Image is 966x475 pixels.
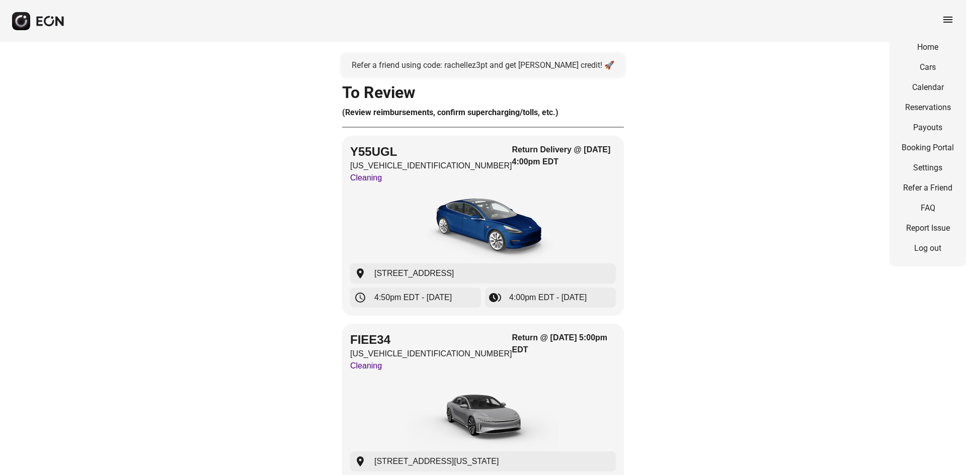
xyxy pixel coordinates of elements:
[354,292,366,304] span: schedule
[374,267,454,279] span: [STREET_ADDRESS]
[902,122,954,134] a: Payouts
[350,348,512,360] p: [US_VEHICLE_IDENTIFICATION_NUMBER]
[342,54,624,76] a: Refer a friend using code: rachellez3pt and get [PERSON_NAME] credit! 🚀
[350,332,512,348] h2: FIEE34
[374,292,452,304] span: 4:50pm EDT - [DATE]
[342,107,624,119] h3: (Review reimbursements, confirm supercharging/tolls, etc.)
[902,162,954,174] a: Settings
[902,102,954,114] a: Reservations
[374,455,499,467] span: [STREET_ADDRESS][US_STATE]
[942,14,954,26] span: menu
[350,144,512,160] h2: Y55UGL
[408,188,558,263] img: car
[350,172,512,184] p: Cleaning
[509,292,587,304] span: 4:00pm EDT - [DATE]
[350,360,512,372] p: Cleaning
[354,455,366,467] span: location_on
[489,292,501,304] span: browse_gallery
[342,86,624,99] h1: To Review
[512,332,616,356] h3: Return @ [DATE] 5:00pm EDT
[408,376,558,451] img: car
[902,242,954,254] a: Log out
[902,81,954,93] a: Calendar
[902,182,954,194] a: Refer a Friend
[902,61,954,73] a: Cars
[342,136,624,316] button: Y55UGL[US_VEHICLE_IDENTIFICATION_NUMBER]CleaningReturn Delivery @ [DATE] 4:00pm EDTcar[STREET_ADD...
[902,41,954,53] a: Home
[902,142,954,154] a: Booking Portal
[902,222,954,234] a: Report Issue
[512,144,616,168] h3: Return Delivery @ [DATE] 4:00pm EDT
[354,267,366,279] span: location_on
[902,202,954,214] a: FAQ
[350,160,512,172] p: [US_VEHICLE_IDENTIFICATION_NUMBER]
